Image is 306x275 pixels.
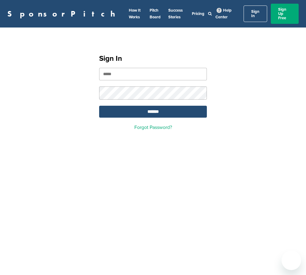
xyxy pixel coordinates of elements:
a: Pricing [192,11,204,16]
a: Pitch Board [150,8,161,20]
iframe: Button to launch messaging window [282,251,301,270]
a: Forgot Password? [134,124,172,130]
a: Sign Up Free [271,4,299,24]
a: How It Works [129,8,140,20]
a: SponsorPitch [7,10,119,18]
h1: Sign In [99,53,207,64]
a: Help Center [215,7,232,21]
a: Success Stories [168,8,183,20]
a: Sign In [244,5,267,22]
